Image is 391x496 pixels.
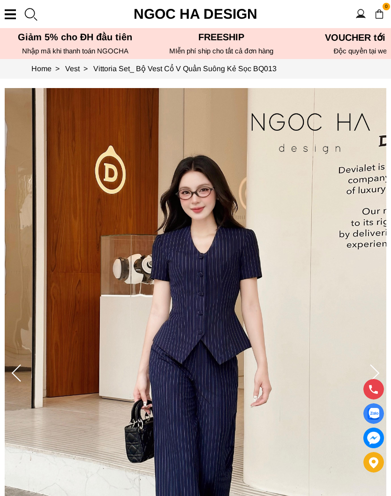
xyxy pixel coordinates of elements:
[198,32,244,42] font: Freeship
[65,65,93,73] a: Link to Vest
[22,47,128,55] font: Nhập mã khi thanh toán NGOCHA
[93,65,277,73] a: Link to Vittoria Set_ Bộ Vest Cổ V Quần Suông Kẻ Sọc BQ013
[31,65,65,73] a: Link to Home
[80,65,91,73] span: >
[383,3,390,10] span: 0
[151,47,292,55] h6: MIễn phí ship cho tất cả đơn hàng
[374,9,384,19] img: img-CART-ICON-ksit0nf1
[18,32,133,42] font: Giảm 5% cho ĐH đầu tiên
[368,408,379,420] img: Display image
[125,3,266,25] a: Ngoc Ha Design
[363,428,384,448] a: messenger
[52,65,63,73] span: >
[363,403,384,424] a: Display image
